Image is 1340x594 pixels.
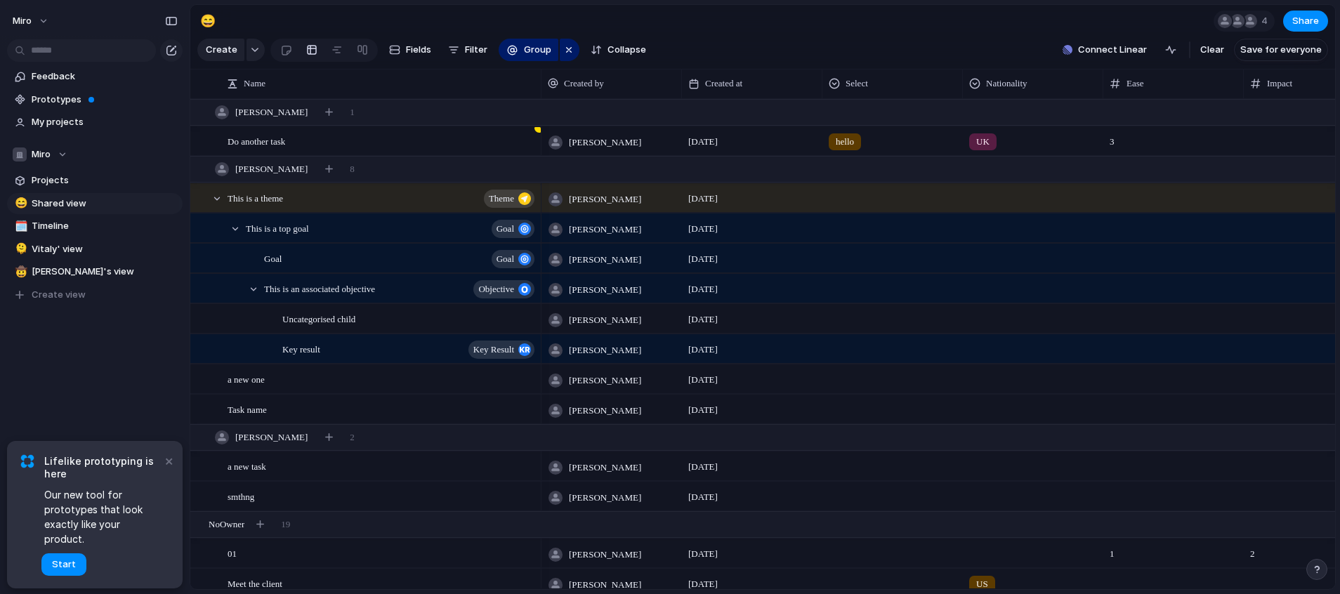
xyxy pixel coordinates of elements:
[492,220,534,238] button: goal
[688,135,718,149] span: [DATE]
[244,77,265,91] span: Name
[585,39,652,61] button: Collapse
[206,43,237,57] span: Create
[607,43,646,57] span: Collapse
[32,288,86,302] span: Create view
[264,250,282,266] span: Goal
[32,219,178,233] span: Timeline
[13,219,27,233] button: 🗓️
[32,242,178,256] span: Vitaly' view
[688,403,718,417] span: [DATE]
[7,216,183,237] a: 🗓️Timeline
[7,66,183,87] a: Feedback
[228,488,254,504] span: smthng
[1261,14,1272,28] span: 4
[282,341,320,357] span: Key result
[44,487,162,546] span: Our new tool for prototypes that look exactly like your product.
[478,279,514,299] span: objective
[32,70,178,84] span: Feedback
[13,197,27,211] button: 😄
[350,105,355,119] span: 1
[52,557,76,572] span: Start
[569,404,641,418] span: [PERSON_NAME]
[688,192,718,206] span: [DATE]
[7,239,183,260] div: 🫠Vitaly' view
[15,241,25,257] div: 🫠
[235,430,308,444] span: [PERSON_NAME]
[235,105,308,119] span: [PERSON_NAME]
[688,373,718,387] span: [DATE]
[473,340,514,359] span: key result
[688,282,718,296] span: [DATE]
[406,43,431,57] span: Fields
[32,147,51,161] span: Miro
[569,374,641,388] span: [PERSON_NAME]
[569,223,641,237] span: [PERSON_NAME]
[282,310,355,326] span: Uncategorised child
[499,39,558,61] button: Group
[442,39,493,61] button: Filter
[6,10,56,32] button: miro
[32,197,178,211] span: Shared view
[1267,77,1292,91] span: Impact
[7,89,183,110] a: Prototypes
[976,135,990,149] span: UK
[1104,539,1243,561] span: 1
[688,252,718,266] span: [DATE]
[200,11,216,30] div: 😄
[7,112,183,133] a: My projects
[1240,43,1322,57] span: Save for everyone
[1104,127,1243,149] span: 3
[7,261,183,282] a: 🤠[PERSON_NAME]'s view
[688,460,718,474] span: [DATE]
[836,135,854,149] span: hello
[32,265,178,279] span: [PERSON_NAME]'s view
[7,193,183,214] a: 😄Shared view
[350,162,355,176] span: 8
[564,77,604,91] span: Created by
[688,222,718,236] span: [DATE]
[688,547,718,561] span: [DATE]
[228,575,282,591] span: Meet the client
[688,343,718,357] span: [DATE]
[228,401,267,417] span: Task name
[32,115,178,129] span: My projects
[569,136,641,150] span: [PERSON_NAME]
[1292,14,1319,28] span: Share
[569,253,641,267] span: [PERSON_NAME]
[350,430,355,444] span: 2
[13,14,32,28] span: miro
[1126,77,1144,91] span: Ease
[569,491,641,505] span: [PERSON_NAME]
[492,250,534,268] button: goal
[705,77,742,91] span: Created at
[1234,39,1328,61] button: Save for everyone
[7,170,183,191] a: Projects
[197,10,219,32] button: 😄
[569,313,641,327] span: [PERSON_NAME]
[569,192,641,206] span: [PERSON_NAME]
[32,93,178,107] span: Prototypes
[15,264,25,280] div: 🤠
[15,195,25,211] div: 😄
[13,265,27,279] button: 🤠
[484,190,534,208] button: theme
[15,218,25,235] div: 🗓️
[1078,43,1147,57] span: Connect Linear
[497,249,514,269] span: goal
[1195,39,1230,61] button: Clear
[228,190,283,206] span: This is a theme
[497,219,514,239] span: goal
[7,144,183,165] button: Miro
[1057,39,1152,60] button: Connect Linear
[569,548,641,562] span: [PERSON_NAME]
[264,280,375,296] span: This is an associated objective
[569,461,641,475] span: [PERSON_NAME]
[688,490,718,504] span: [DATE]
[846,77,868,91] span: Select
[235,162,308,176] span: [PERSON_NAME]
[228,545,237,561] span: 01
